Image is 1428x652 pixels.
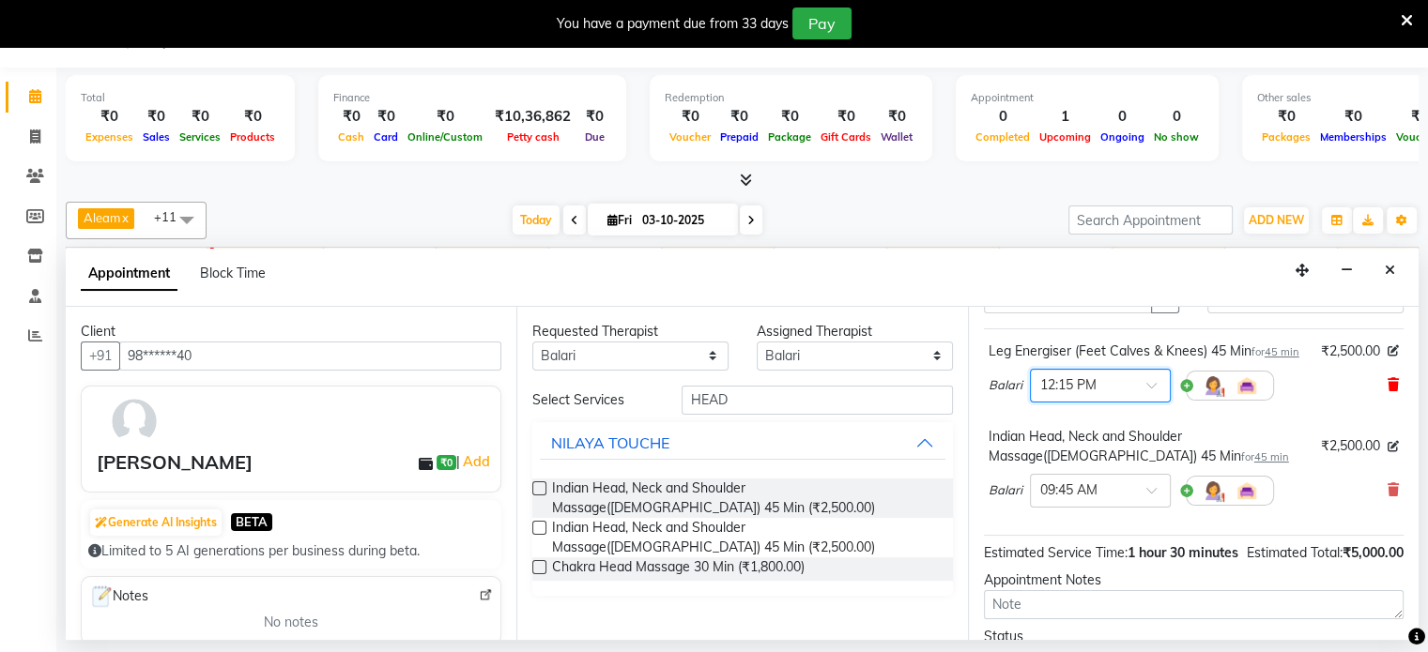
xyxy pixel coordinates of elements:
div: Client [81,322,501,341]
span: Balari [989,481,1022,500]
span: ADD NEW [1249,213,1304,227]
span: Today [513,205,560,235]
div: Assigned Therapist [757,322,953,341]
div: ₹0 [403,106,487,128]
span: Balari [989,376,1022,395]
span: 45 min [1265,345,1299,358]
div: ₹0 [715,106,763,128]
button: +91 [81,341,120,371]
small: for [1241,450,1289,463]
div: 1 [1035,106,1096,128]
span: Estimated Total: [1247,544,1343,561]
div: ₹0 [369,106,403,128]
span: Indian Head, Neck and Shoulder Massage([DEMOGRAPHIC_DATA]) 45 Min (₹2,500.00) [552,478,937,518]
button: Close [1376,256,1404,285]
span: Package [763,130,816,144]
input: Search by service name [682,386,952,415]
a: x [120,210,129,225]
img: avatar [107,394,161,448]
span: Sales [138,130,175,144]
span: Voucher [665,130,715,144]
i: Edit price [1388,441,1399,452]
img: Interior.png [1236,374,1258,397]
button: Generate AI Insights [90,509,222,536]
div: Limited to 5 AI generations per business during beta. [88,541,494,561]
button: ADD NEW [1244,207,1309,234]
a: Add [460,450,493,473]
span: Expenses [81,130,138,144]
div: Select Services [518,390,668,410]
span: Indian Head, Neck and Shoulder Massage([DEMOGRAPHIC_DATA]) 45 Min (₹2,500.00) [552,518,937,557]
span: Notes [89,584,148,609]
span: Completed [971,130,1035,144]
span: Memberships [1315,130,1391,144]
span: ₹0 [437,455,456,470]
span: Upcoming [1035,130,1096,144]
span: Fri [603,213,637,227]
span: Packages [1257,130,1315,144]
div: Total [81,90,280,106]
span: Ongoing [1096,130,1149,144]
span: No show [1149,130,1204,144]
span: No notes [264,613,318,632]
div: Redemption [665,90,917,106]
div: Finance [333,90,611,106]
div: ₹0 [665,106,715,128]
span: Services [175,130,225,144]
div: ₹0 [225,106,280,128]
button: NILAYA TOUCHE [540,426,944,460]
span: Card [369,130,403,144]
div: ₹0 [138,106,175,128]
span: Gift Cards [816,130,876,144]
div: ₹10,36,862 [487,106,578,128]
span: Prepaid [715,130,763,144]
span: Cash [333,130,369,144]
img: Hairdresser.png [1202,374,1224,397]
span: Petty cash [502,130,564,144]
div: 0 [971,106,1035,128]
img: Hairdresser.png [1202,479,1224,502]
img: Interior.png [1236,479,1258,502]
span: Estimated Service Time: [984,544,1128,561]
span: | [456,450,493,473]
div: Indian Head, Neck and Shoulder Massage([DEMOGRAPHIC_DATA]) 45 Min [989,427,1313,466]
span: ₹2,500.00 [1321,436,1380,456]
div: Leg Energiser (Feet Calves & Knees) 45 Min [989,341,1299,361]
div: 0 [1149,106,1204,128]
button: Pay [792,8,852,39]
input: Search by Name/Mobile/Email/Code [119,341,501,371]
span: Aleam [84,210,120,225]
span: ₹2,500.00 [1321,341,1380,361]
div: 0 [1096,106,1149,128]
div: ₹0 [763,106,816,128]
input: Search Appointment [1068,205,1233,235]
div: Requested Therapist [532,322,729,341]
span: Products [225,130,280,144]
div: ₹0 [816,106,876,128]
span: Chakra Head Massage 30 Min (₹1,800.00) [552,557,805,581]
div: Appointment [971,90,1204,106]
input: 2025-10-03 [637,206,730,235]
div: ₹0 [578,106,611,128]
small: for [1251,345,1299,358]
div: ₹0 [876,106,917,128]
div: You have a payment due from 33 days [557,14,789,34]
div: ₹0 [1315,106,1391,128]
span: ₹5,000.00 [1343,544,1404,561]
div: Appointment Notes [984,570,1404,590]
span: +11 [154,209,191,224]
span: Appointment [81,257,177,291]
i: Edit price [1388,345,1399,356]
div: ₹0 [333,106,369,128]
div: ₹0 [81,106,138,128]
div: ₹0 [1257,106,1315,128]
div: Status [984,627,1180,646]
div: ₹0 [175,106,225,128]
span: Block Time [200,265,266,281]
div: [PERSON_NAME] [97,448,253,477]
span: 1 hour 30 minutes [1128,544,1238,561]
span: BETA [231,513,272,531]
div: NILAYA TOUCHE [551,432,669,454]
span: Online/Custom [403,130,487,144]
span: Due [580,130,609,144]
